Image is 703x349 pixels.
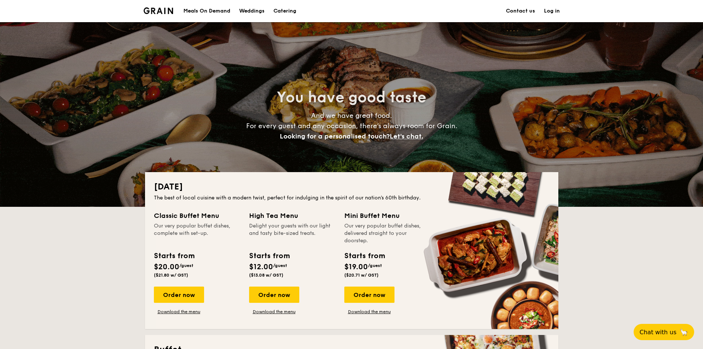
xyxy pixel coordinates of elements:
a: Download the menu [249,309,299,315]
span: You have good taste [277,89,426,106]
div: Our very popular buffet dishes, complete with set-up. [154,222,240,244]
span: ($21.80 w/ GST) [154,273,188,278]
span: /guest [368,263,382,268]
span: $12.00 [249,263,273,271]
a: Download the menu [344,309,394,315]
div: Our very popular buffet dishes, delivered straight to your doorstep. [344,222,431,244]
div: Mini Buffet Menu [344,211,431,221]
span: And we have great food. For every guest and any occasion, there’s always room for Grain. [246,112,457,140]
span: $20.00 [154,263,179,271]
span: $19.00 [344,263,368,271]
div: Starts from [154,250,194,261]
div: Order now [249,287,299,303]
span: ($20.71 w/ GST) [344,273,379,278]
button: Chat with us🦙 [634,324,694,340]
span: Let's chat. [390,132,423,140]
span: /guest [179,263,193,268]
h2: [DATE] [154,181,549,193]
div: Order now [154,287,204,303]
a: Download the menu [154,309,204,315]
span: 🦙 [679,328,688,336]
div: Starts from [249,250,289,261]
span: Chat with us [640,329,676,336]
div: The best of local cuisine with a modern twist, perfect for indulging in the spirit of our nation’... [154,194,549,202]
div: Delight your guests with our light and tasty bite-sized treats. [249,222,335,244]
span: ($13.08 w/ GST) [249,273,283,278]
div: Classic Buffet Menu [154,211,240,221]
span: /guest [273,263,287,268]
div: Order now [344,287,394,303]
div: High Tea Menu [249,211,335,221]
img: Grain [144,7,173,14]
div: Starts from [344,250,385,261]
span: Looking for a personalised touch? [280,132,390,140]
a: Logotype [144,7,173,14]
